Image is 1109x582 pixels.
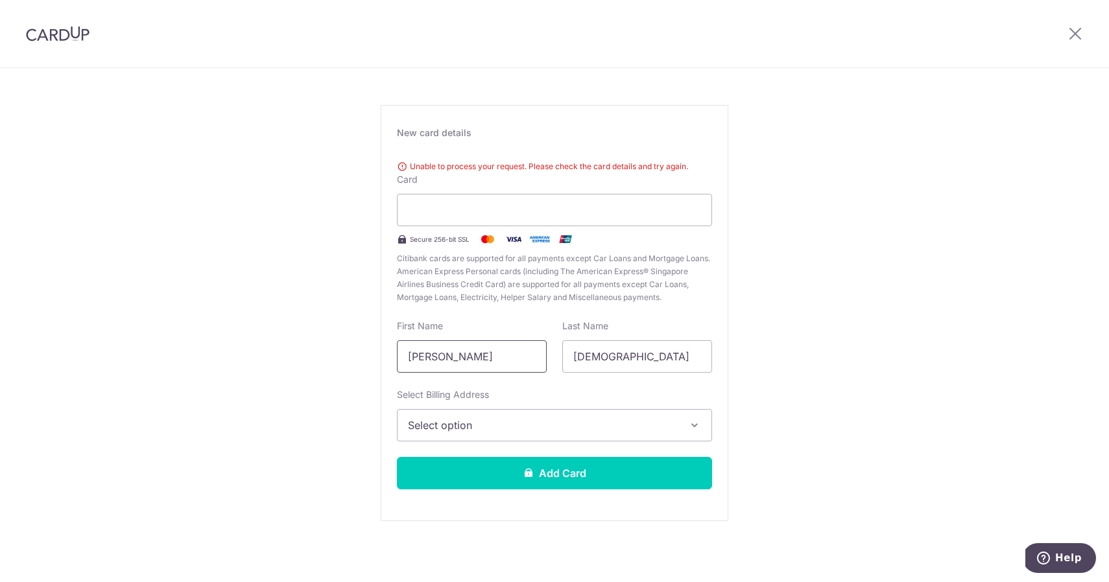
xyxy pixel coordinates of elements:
[553,231,578,247] img: .alt.unionpay
[408,202,701,218] iframe: Secure card payment input frame
[562,340,712,373] input: Cardholder Last Name
[397,340,547,373] input: Cardholder First Name
[397,160,712,173] div: Unable to process your request. Please check the card details and try again.
[475,231,501,247] img: Mastercard
[397,173,418,186] label: Card
[410,234,470,244] span: Secure 256-bit SSL
[1025,543,1096,576] iframe: Opens a widget where you can find more information
[527,231,553,247] img: .alt.amex
[397,320,443,332] label: First Name
[397,252,712,304] span: Citibank cards are supported for all payments except Car Loans and Mortgage Loans. American Expre...
[408,417,678,433] span: Select option
[397,457,712,489] button: Add Card
[26,26,89,41] img: CardUp
[501,231,527,247] img: Visa
[397,409,712,441] button: Select option
[397,126,712,139] div: New card details
[397,388,489,401] label: Select Billing Address
[562,320,608,332] label: Last Name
